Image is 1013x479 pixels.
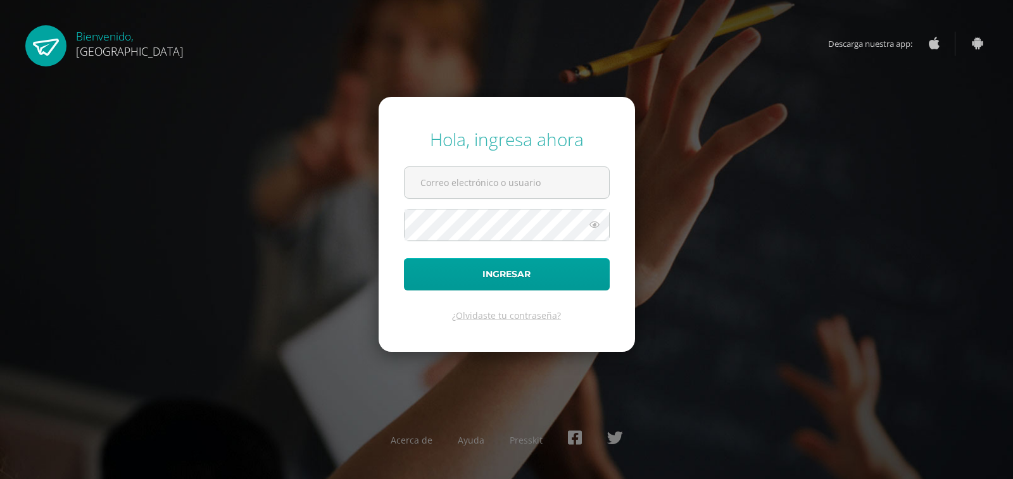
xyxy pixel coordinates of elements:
a: Acerca de [391,434,432,446]
span: [GEOGRAPHIC_DATA] [76,44,184,59]
div: Bienvenido, [76,25,184,59]
button: Ingresar [404,258,610,290]
a: Presskit [510,434,543,446]
a: Ayuda [458,434,484,446]
span: Descarga nuestra app: [828,32,925,56]
input: Correo electrónico o usuario [405,167,609,198]
a: ¿Olvidaste tu contraseña? [452,309,561,321]
div: Hola, ingresa ahora [404,127,610,151]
